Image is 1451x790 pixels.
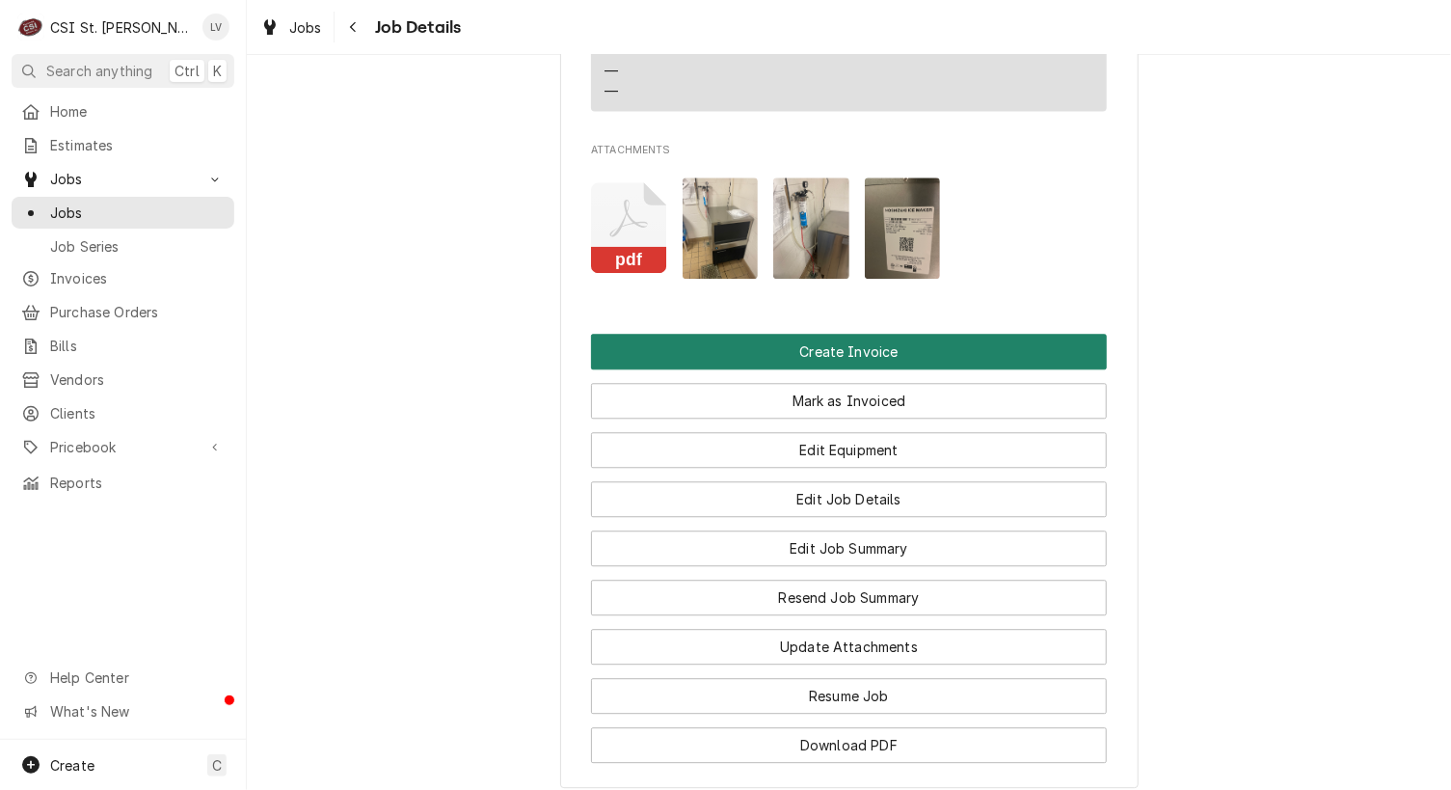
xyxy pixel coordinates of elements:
[12,364,234,395] a: Vendors
[591,143,1107,158] span: Attachments
[773,177,849,279] img: ELDXEuHbS86HMi3uaMpk
[591,629,1107,665] button: Update Attachments
[17,14,44,41] div: C
[50,302,225,322] span: Purchase Orders
[213,61,222,81] span: K
[50,757,94,774] span: Create
[591,432,1107,468] button: Edit Equipment
[50,437,196,457] span: Pricebook
[202,14,229,41] div: LV
[12,95,234,127] a: Home
[591,678,1107,714] button: Resume Job
[46,61,152,81] span: Search anything
[175,61,200,81] span: Ctrl
[212,755,222,776] span: C
[591,369,1107,419] div: Button Group Row
[50,667,223,688] span: Help Center
[591,580,1107,615] button: Resend Job Summary
[50,169,196,189] span: Jobs
[605,61,618,81] div: —
[12,163,234,195] a: Go to Jobs
[591,727,1107,763] button: Download PDF
[338,12,369,42] button: Navigate back
[591,714,1107,763] div: Button Group Row
[50,701,223,722] span: What's New
[12,296,234,328] a: Purchase Orders
[12,54,234,88] button: Search anythingCtrlK
[50,101,225,122] span: Home
[253,12,330,43] a: Jobs
[12,695,234,727] a: Go to What's New
[12,662,234,694] a: Go to Help Center
[591,481,1107,517] button: Edit Job Details
[591,665,1107,714] div: Button Group Row
[12,431,234,463] a: Go to Pricebook
[591,143,1107,293] div: Attachments
[12,197,234,229] a: Jobs
[591,334,1107,369] button: Create Invoice
[591,177,667,279] button: pdf
[289,17,322,38] span: Jobs
[591,517,1107,566] div: Button Group Row
[591,468,1107,517] div: Button Group Row
[605,41,668,100] div: Reminders
[50,268,225,288] span: Invoices
[50,473,225,493] span: Reports
[12,397,234,429] a: Clients
[591,334,1107,369] div: Button Group Row
[50,17,192,38] div: CSI St. [PERSON_NAME]
[50,203,225,223] span: Jobs
[591,531,1107,566] button: Edit Job Summary
[50,236,225,257] span: Job Series
[12,467,234,499] a: Reports
[12,129,234,161] a: Estimates
[50,403,225,423] span: Clients
[591,383,1107,419] button: Mark as Invoiced
[591,419,1107,468] div: Button Group Row
[591,334,1107,763] div: Button Group
[683,177,759,279] img: 41PBna78S2eZi8dgLDKq
[50,369,225,390] span: Vendors
[202,14,229,41] div: Lisa Vestal's Avatar
[591,162,1107,294] span: Attachments
[50,135,225,155] span: Estimates
[591,615,1107,665] div: Button Group Row
[12,231,234,262] a: Job Series
[865,177,941,279] img: 6nMInjyRDmHraCquddBB
[12,262,234,294] a: Invoices
[17,14,44,41] div: CSI St. Louis's Avatar
[591,566,1107,615] div: Button Group Row
[50,336,225,356] span: Bills
[12,330,234,362] a: Bills
[605,81,618,101] div: —
[369,14,462,41] span: Job Details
